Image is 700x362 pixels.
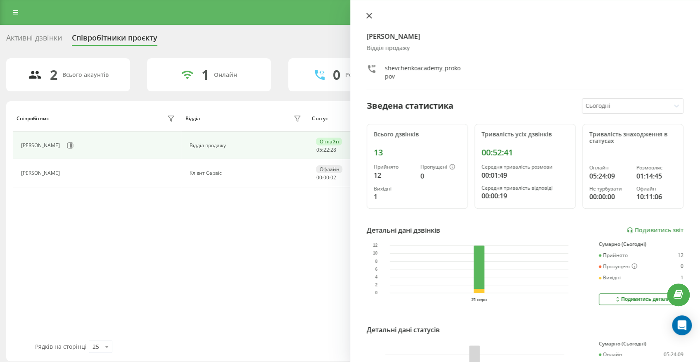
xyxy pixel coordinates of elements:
[323,146,329,153] span: 22
[482,148,569,157] div: 00:52:41
[373,243,378,248] text: 12
[636,171,676,181] div: 01:14:45
[589,192,630,202] div: 00:00:00
[316,147,336,153] div: : :
[375,267,377,271] text: 6
[312,116,328,121] div: Статус
[367,31,684,41] h4: [PERSON_NAME]
[599,252,628,258] div: Прийнято
[6,33,62,46] div: Активні дзвінки
[599,341,683,347] div: Сумарно (Сьогодні)
[374,131,461,138] div: Всього дзвінків
[316,146,322,153] span: 05
[482,164,569,170] div: Середня тривалість розмови
[599,263,637,270] div: Пропущені
[678,252,683,258] div: 12
[35,343,87,350] span: Рядків на сторінці
[330,174,336,181] span: 02
[93,343,99,351] div: 25
[214,71,237,79] div: Онлайн
[367,45,684,52] div: Відділ продажу
[190,170,303,176] div: Клієнт Сервіс
[316,165,342,173] div: Офлайн
[664,352,683,357] div: 05:24:09
[420,164,461,171] div: Пропущені
[374,170,414,180] div: 12
[589,186,630,192] div: Не турбувати
[202,67,209,83] div: 1
[367,225,440,235] div: Детальні дані дзвінків
[375,283,377,287] text: 2
[420,171,461,181] div: 0
[599,241,683,247] div: Сумарно (Сьогодні)
[636,165,676,171] div: Розмовляє
[316,138,342,145] div: Онлайн
[599,275,621,281] div: Вихідні
[626,227,683,234] a: Подивитись звіт
[330,146,336,153] span: 28
[333,67,340,83] div: 0
[672,315,692,335] div: Open Intercom Messenger
[345,71,385,79] div: Розмовляють
[375,291,377,295] text: 0
[21,170,62,176] div: [PERSON_NAME]
[373,251,378,255] text: 10
[374,186,414,192] div: Вихідні
[482,191,569,201] div: 00:00:19
[589,165,630,171] div: Онлайн
[17,116,49,121] div: Співробітник
[323,174,329,181] span: 00
[482,185,569,191] div: Середня тривалість відповіді
[316,174,322,181] span: 00
[589,171,630,181] div: 05:24:09
[681,275,683,281] div: 1
[72,33,157,46] div: Співробітники проєкту
[374,192,414,202] div: 1
[62,71,109,79] div: Всього акаунтів
[614,296,668,302] div: Подивитись деталі
[482,170,569,180] div: 00:01:49
[374,148,461,157] div: 13
[636,192,676,202] div: 10:11:06
[185,116,200,121] div: Відділ
[50,67,57,83] div: 2
[367,325,440,335] div: Детальні дані статусів
[599,293,683,305] button: Подивитись деталі
[375,275,377,279] text: 4
[375,259,377,264] text: 8
[190,143,303,148] div: Відділ продажу
[374,164,414,170] div: Прийнято
[482,131,569,138] div: Тривалість усіх дзвінків
[681,263,683,270] div: 0
[367,100,453,112] div: Зведена статистика
[589,131,676,145] div: Тривалість знаходження в статусах
[471,298,486,302] text: 21 серп
[599,352,622,357] div: Онлайн
[385,64,461,81] div: shevchenkoacademy_prokopov
[21,143,62,148] div: [PERSON_NAME]
[316,175,336,181] div: : :
[636,186,676,192] div: Офлайн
